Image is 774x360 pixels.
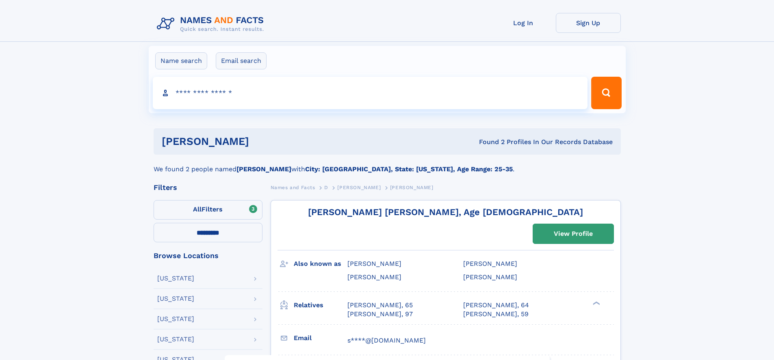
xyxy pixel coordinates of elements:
span: [PERSON_NAME] [347,273,401,281]
button: Search Button [591,77,621,109]
h3: Also known as [294,257,347,271]
h1: [PERSON_NAME] [162,136,364,147]
a: [PERSON_NAME], 65 [347,301,413,310]
label: Name search [155,52,207,69]
span: [PERSON_NAME] [463,260,517,267]
a: [PERSON_NAME], 59 [463,310,529,319]
span: D [324,185,328,190]
div: [US_STATE] [157,336,194,343]
div: View Profile [554,224,593,243]
a: Sign Up [556,13,621,33]
b: City: [GEOGRAPHIC_DATA], State: [US_STATE], Age Range: 25-35 [305,165,513,173]
label: Filters [154,200,262,220]
h3: Email [294,331,347,345]
div: We found 2 people named with . [154,155,621,174]
div: [US_STATE] [157,316,194,322]
span: [PERSON_NAME] [463,273,517,281]
b: [PERSON_NAME] [236,165,291,173]
a: [PERSON_NAME] [337,182,381,192]
div: Found 2 Profiles In Our Records Database [364,138,613,147]
a: [PERSON_NAME], 64 [463,301,529,310]
div: Browse Locations [154,252,262,259]
span: [PERSON_NAME] [390,185,434,190]
div: Filters [154,184,262,191]
a: [PERSON_NAME] [PERSON_NAME], Age [DEMOGRAPHIC_DATA] [308,207,583,217]
a: D [324,182,328,192]
a: Log In [491,13,556,33]
div: ❯ [591,300,601,306]
a: [PERSON_NAME], 97 [347,310,413,319]
span: [PERSON_NAME] [337,185,381,190]
div: [US_STATE] [157,275,194,282]
span: [PERSON_NAME] [347,260,401,267]
div: [US_STATE] [157,295,194,302]
span: All [193,205,202,213]
a: View Profile [533,224,614,244]
img: Logo Names and Facts [154,13,271,35]
a: Names and Facts [271,182,315,192]
input: search input [153,77,588,109]
h3: Relatives [294,298,347,312]
label: Email search [216,52,267,69]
